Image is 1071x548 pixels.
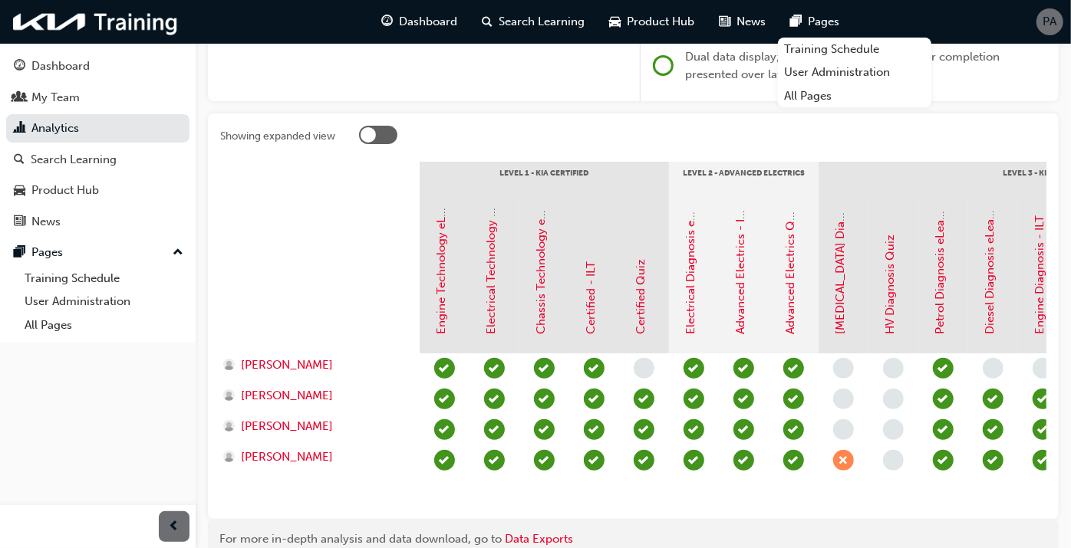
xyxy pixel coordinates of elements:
span: people-icon [14,91,25,105]
button: DashboardMy TeamAnalyticsSearch LearningProduct HubNews [6,49,189,238]
a: Data Exports [505,532,573,546]
span: learningRecordVerb_NONE-icon [833,358,854,379]
span: learningRecordVerb_NONE-icon [883,419,904,440]
span: learningRecordVerb_ATTEND-icon [733,419,754,440]
span: learningRecordVerb_ATTEND-icon [584,358,605,379]
a: [PERSON_NAME] [223,356,405,374]
a: Advanced Electrics - ILT [734,208,748,335]
span: learningRecordVerb_PASS-icon [634,450,654,471]
a: [PERSON_NAME] [223,448,405,466]
span: learningRecordVerb_ATTEND-icon [1033,450,1053,471]
span: learningRecordVerb_PASS-icon [783,450,804,471]
span: learningRecordVerb_PASS-icon [684,358,704,379]
span: Pages [808,13,839,31]
span: learningRecordVerb_PASS-icon [933,389,954,409]
span: chart-icon [14,122,25,136]
span: learningRecordVerb_PASS-icon [933,419,954,440]
a: Training Schedule [778,38,931,61]
span: guage-icon [381,12,393,31]
span: learningRecordVerb_PASS-icon [983,450,1003,471]
span: [PERSON_NAME] [241,448,333,466]
span: PA [1043,13,1057,31]
div: Showing expanded view [220,129,335,144]
span: [PERSON_NAME] [241,387,333,405]
a: search-iconSearch Learning [470,6,597,38]
span: learningRecordVerb_ABSENT-icon [833,450,854,471]
span: Dual data display; a green ring indicates a prior completion presented over latest training status. [686,50,1000,81]
span: learningRecordVerb_PASS-icon [684,419,704,440]
span: learningRecordVerb_PASS-icon [684,450,704,471]
span: learningRecordVerb_PASS-icon [983,389,1003,409]
span: learningRecordVerb_PASS-icon [783,358,804,379]
span: learningRecordVerb_NONE-icon [833,419,854,440]
span: learningRecordVerb_NONE-icon [634,358,654,379]
span: learningRecordVerb_ATTEND-icon [733,389,754,409]
span: learningRecordVerb_ATTEND-icon [1033,419,1053,440]
a: pages-iconPages [778,6,852,38]
span: learningRecordVerb_PASS-icon [534,450,555,471]
span: learningRecordVerb_ATTEND-icon [733,358,754,379]
span: Search Learning [499,13,585,31]
span: [PERSON_NAME] [241,356,333,374]
span: news-icon [14,215,25,229]
a: My Team [6,84,189,112]
span: learningRecordVerb_NONE-icon [883,389,904,409]
a: User Administration [778,61,931,84]
a: Engine Technology eLearning [435,177,449,335]
span: car-icon [14,184,25,198]
a: News [6,208,189,236]
a: Advanced Electrics Quiz [784,205,798,335]
span: car-icon [609,12,621,31]
span: learningRecordVerb_PASS-icon [434,358,455,379]
span: learningRecordVerb_PASS-icon [534,419,555,440]
span: Product Hub [627,13,694,31]
button: Pages [6,238,189,267]
span: learningRecordVerb_NONE-icon [883,450,904,471]
a: HV Diagnosis Quiz [884,235,898,335]
a: news-iconNews [707,6,778,38]
span: learningRecordVerb_PASS-icon [933,358,954,379]
div: Level 1 - Kia Certified [420,162,669,200]
a: Diesel Diagnosis eLearning [984,192,997,335]
span: pages-icon [14,246,25,260]
span: learningRecordVerb_NONE-icon [983,358,1003,379]
span: learningRecordVerb_NONE-icon [833,389,854,409]
div: Search Learning [31,151,117,169]
a: [PERSON_NAME] [223,387,405,405]
span: Dashboard [399,13,457,31]
a: All Pages [18,313,189,337]
span: learningRecordVerb_PASS-icon [484,450,505,471]
div: My Team [31,89,80,107]
span: learningRecordVerb_PASS-icon [484,358,505,379]
span: learningRecordVerb_PASS-icon [484,419,505,440]
a: Product Hub [6,176,189,205]
span: learningRecordVerb_ATTEND-icon [733,450,754,471]
span: learningRecordVerb_PASS-icon [783,389,804,409]
span: pages-icon [790,12,802,31]
a: [MEDICAL_DATA] Diagnosis - ILT [834,161,848,335]
span: guage-icon [14,60,25,74]
span: prev-icon [169,517,180,537]
a: User Administration [18,290,189,313]
span: News [737,13,766,31]
a: Petrol Diagnosis eLearning [934,192,947,335]
span: learningRecordVerb_PASS-icon [684,389,704,409]
a: Training Schedule [18,267,189,290]
span: learningRecordVerb_PASS-icon [484,389,505,409]
span: search-icon [14,153,25,167]
div: News [31,213,61,231]
a: kia-training [8,6,184,38]
a: Analytics [6,114,189,143]
span: learningRecordVerb_PASS-icon [634,419,654,440]
span: news-icon [719,12,730,31]
div: Product Hub [31,182,99,199]
span: learningRecordVerb_NONE-icon [1033,358,1053,379]
a: Search Learning [6,146,189,174]
span: learningRecordVerb_ATTEND-icon [584,389,605,409]
a: Electrical Technology eLearning [485,165,499,335]
span: up-icon [173,243,183,263]
div: Level 2 - Advanced Electrics [669,162,819,200]
span: search-icon [482,12,493,31]
span: learningRecordVerb_PASS-icon [534,389,555,409]
span: learningRecordVerb_PASS-icon [933,450,954,471]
